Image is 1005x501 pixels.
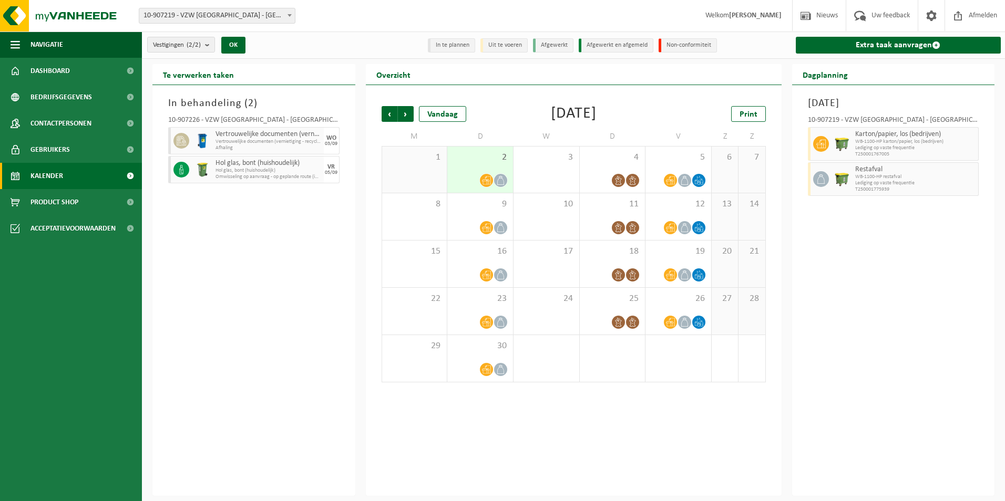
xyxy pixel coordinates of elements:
[585,152,640,163] span: 4
[731,106,766,122] a: Print
[717,199,733,210] span: 13
[216,145,321,151] span: Afhaling
[216,139,321,145] span: Vertrouwelijke documenten (vernietiging - recyclage)
[855,165,976,174] span: Restafval
[855,174,976,180] span: WB-1100-HP restafval
[428,38,475,53] li: In te plannen
[855,186,976,193] span: T250001775939
[580,127,646,146] td: D
[447,127,514,146] td: D
[717,246,733,257] span: 20
[585,246,640,257] span: 18
[30,189,78,215] span: Product Shop
[152,64,244,85] h2: Te verwerken taken
[387,340,442,352] span: 29
[533,38,573,53] li: Afgewerkt
[792,64,858,85] h2: Dagplanning
[834,171,850,187] img: WB-1100-HPE-GN-51
[325,141,337,147] div: 03/09
[139,8,295,23] span: 10-907219 - VZW SINT-LIEVENSPOORT - GENT
[585,199,640,210] span: 11
[744,246,760,257] span: 21
[139,8,295,24] span: 10-907219 - VZW SINT-LIEVENSPOORT - GENT
[147,37,215,53] button: Vestigingen(2/2)
[30,32,63,58] span: Navigatie
[30,84,92,110] span: Bedrijfsgegevens
[729,12,782,19] strong: [PERSON_NAME]
[855,145,976,151] span: Lediging op vaste frequentie
[740,110,757,119] span: Print
[453,293,508,305] span: 23
[30,163,63,189] span: Kalender
[153,37,201,53] span: Vestigingen
[382,106,397,122] span: Vorige
[744,152,760,163] span: 7
[387,246,442,257] span: 15
[30,58,70,84] span: Dashboard
[480,38,528,53] li: Uit te voeren
[216,130,321,139] span: Vertrouwelijke documenten (vernietiging - recyclage)
[453,199,508,210] span: 9
[419,106,466,122] div: Vandaag
[834,136,850,152] img: WB-1100-HPE-GN-51
[808,117,979,127] div: 10-907219 - VZW [GEOGRAPHIC_DATA] - [GEOGRAPHIC_DATA]
[30,215,116,242] span: Acceptatievoorwaarden
[519,199,574,210] span: 10
[187,41,201,48] count: (2/2)
[744,199,760,210] span: 14
[739,127,765,146] td: Z
[168,96,340,111] h3: In behandeling ( )
[216,168,321,174] span: Hol glas, bont (huishoudelijk)
[221,37,245,54] button: OK
[585,293,640,305] span: 25
[514,127,580,146] td: W
[168,117,340,127] div: 10-907226 - VZW [GEOGRAPHIC_DATA] - [GEOGRAPHIC_DATA]
[519,293,574,305] span: 24
[855,130,976,139] span: Karton/papier, los (bedrijven)
[808,96,979,111] h3: [DATE]
[382,127,448,146] td: M
[855,151,976,158] span: T250001767005
[855,139,976,145] span: WB-1100-HP karton/papier, los (bedrijven)
[744,293,760,305] span: 28
[453,340,508,352] span: 30
[326,135,336,141] div: WO
[30,137,70,163] span: Gebruikers
[712,127,739,146] td: Z
[651,246,706,257] span: 19
[519,246,574,257] span: 17
[659,38,717,53] li: Non-conformiteit
[651,293,706,305] span: 26
[327,164,335,170] div: VR
[855,180,976,186] span: Lediging op vaste frequentie
[717,293,733,305] span: 27
[519,152,574,163] span: 3
[216,159,321,168] span: Hol glas, bont (huishoudelijk)
[194,133,210,149] img: WB-0240-HPE-BE-09
[325,170,337,175] div: 05/09
[453,152,508,163] span: 2
[398,106,414,122] span: Volgende
[248,98,254,109] span: 2
[796,37,1001,54] a: Extra taak aanvragen
[216,174,321,180] span: Omwisseling op aanvraag - op geplande route (incl. verwerking)
[579,38,653,53] li: Afgewerkt en afgemeld
[194,162,210,178] img: WB-0240-HPE-GN-50
[366,64,421,85] h2: Overzicht
[651,152,706,163] span: 5
[453,246,508,257] span: 16
[651,199,706,210] span: 12
[387,152,442,163] span: 1
[551,106,597,122] div: [DATE]
[645,127,712,146] td: V
[387,199,442,210] span: 8
[387,293,442,305] span: 22
[30,110,91,137] span: Contactpersonen
[717,152,733,163] span: 6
